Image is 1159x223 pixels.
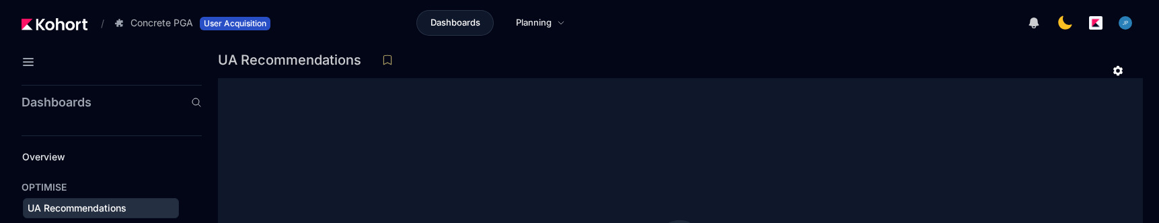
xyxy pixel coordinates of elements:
[22,151,65,162] span: Overview
[416,10,494,36] a: Dashboards
[17,147,179,167] a: Overview
[90,16,104,30] span: /
[28,202,126,214] span: UA Recommendations
[22,181,67,194] h4: OPTIMISE
[516,16,552,30] span: Planning
[107,11,285,35] button: Concrete PGAUser Acquisition
[22,96,91,108] h2: Dashboards
[130,16,193,30] span: Concrete PGA
[502,10,579,36] a: Planning
[22,18,87,30] img: Kohort logo
[218,53,369,67] h3: UA Recommendations
[23,198,179,218] a: UA Recommendations
[200,17,270,30] span: User Acquisition
[431,16,480,30] span: Dashboards
[1089,16,1102,30] img: logo_Ramp_2_20230721081400357054.png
